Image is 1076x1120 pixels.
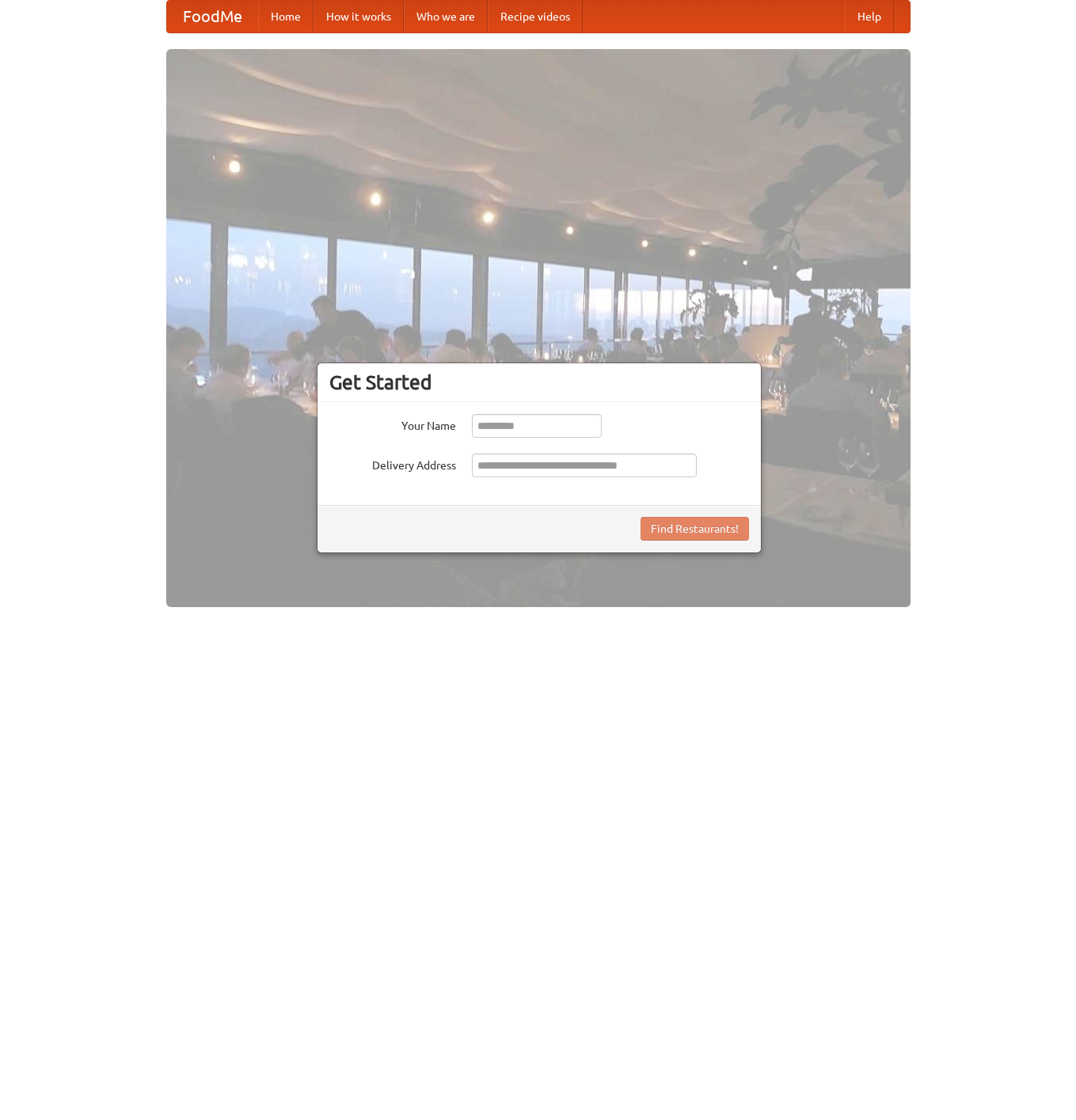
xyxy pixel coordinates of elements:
[845,1,894,32] a: Help
[258,1,314,32] a: Home
[488,1,583,32] a: Recipe videos
[167,1,258,32] a: FoodMe
[641,517,749,541] button: Find Restaurants!
[329,454,456,473] label: Delivery Address
[314,1,404,32] a: How it works
[329,370,749,394] h3: Get Started
[404,1,488,32] a: Who we are
[329,414,456,434] label: Your Name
